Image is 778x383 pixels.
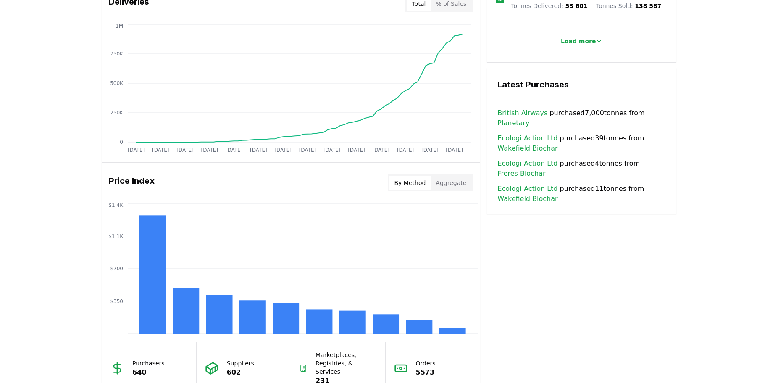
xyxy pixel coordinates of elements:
p: 602 [227,367,254,378]
p: Load more [561,37,596,45]
tspan: [DATE] [176,147,194,153]
span: 138 587 [635,3,661,9]
span: purchased 39 tonnes from [497,133,666,153]
span: purchased 11 tonnes from [497,184,666,204]
a: Freres Biochar [497,169,545,179]
span: 53 601 [565,3,588,9]
a: Ecologi Action Ltd [497,133,557,143]
p: Tonnes Sold : [596,2,662,10]
h3: Price Index [109,174,155,191]
p: Orders [416,359,436,367]
tspan: [DATE] [323,147,341,153]
tspan: [DATE] [299,147,316,153]
tspan: [DATE] [128,147,145,153]
p: Suppliers [227,359,254,367]
tspan: [DATE] [250,147,267,153]
p: 5573 [416,367,436,378]
tspan: [DATE] [201,147,218,153]
h3: Latest Purchases [497,78,666,91]
a: Ecologi Action Ltd [497,158,557,169]
tspan: [DATE] [446,147,463,153]
tspan: 500K [110,80,124,86]
p: Tonnes Delivered : [511,2,588,10]
tspan: [DATE] [226,147,243,153]
tspan: $700 [110,266,123,272]
tspan: $1.4K [108,202,124,208]
p: 640 [132,367,165,378]
span: purchased 7,000 tonnes from [497,108,666,128]
tspan: [DATE] [152,147,169,153]
a: Wakefield Biochar [497,143,557,153]
button: Load more [554,33,610,50]
tspan: [DATE] [421,147,439,153]
tspan: 750K [110,51,124,57]
tspan: [DATE] [372,147,389,153]
tspan: 0 [120,139,123,145]
tspan: $350 [110,298,123,304]
p: Marketplaces, Registries, & Services [315,351,377,376]
a: Wakefield Biochar [497,194,557,204]
tspan: [DATE] [274,147,292,153]
a: British Airways [497,108,547,118]
a: Planetary [497,118,529,128]
button: By Method [389,176,431,190]
tspan: 250K [110,110,124,116]
tspan: 1M [116,23,123,29]
tspan: [DATE] [397,147,414,153]
p: Purchasers [132,359,165,367]
a: Ecologi Action Ltd [497,184,557,194]
span: purchased 4 tonnes from [497,158,666,179]
button: Aggregate [431,176,471,190]
tspan: $1.1K [108,233,124,239]
tspan: [DATE] [348,147,365,153]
